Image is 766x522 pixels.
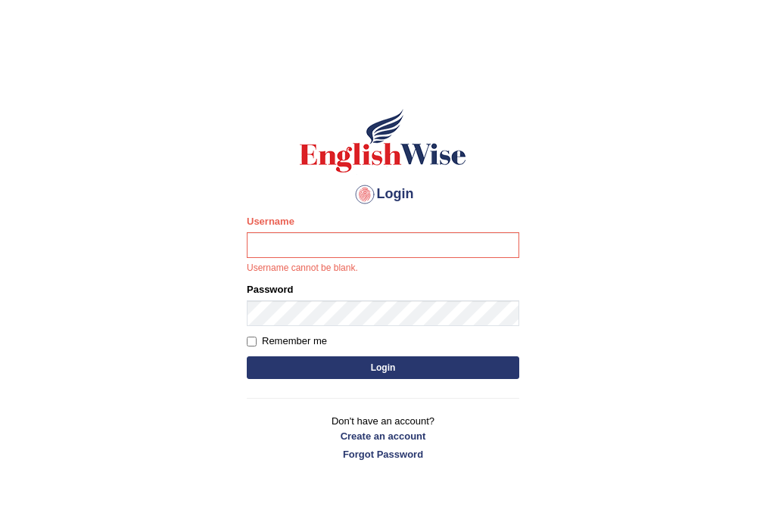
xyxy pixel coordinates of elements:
[247,337,257,346] input: Remember me
[247,429,519,443] a: Create an account
[247,214,294,228] label: Username
[247,356,519,379] button: Login
[247,447,519,461] a: Forgot Password
[247,262,519,275] p: Username cannot be blank.
[247,414,519,461] p: Don't have an account?
[247,282,293,297] label: Password
[247,334,327,349] label: Remember me
[297,107,469,175] img: Logo of English Wise sign in for intelligent practice with AI
[247,182,519,207] h4: Login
